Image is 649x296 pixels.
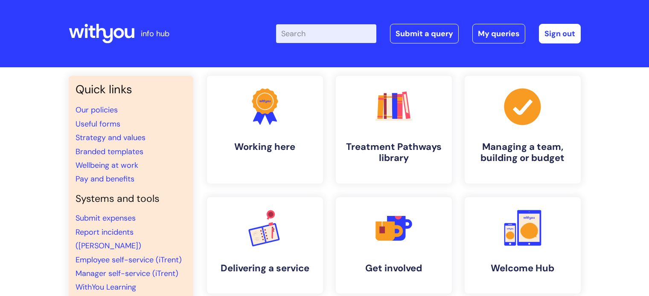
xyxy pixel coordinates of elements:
a: Delivering a service [207,197,323,293]
h3: Quick links [76,83,186,96]
a: Sign out [539,24,581,43]
a: Treatment Pathways library [336,76,452,184]
h4: Working here [214,141,316,152]
a: Submit expenses [76,213,136,223]
a: Report incidents ([PERSON_NAME]) [76,227,141,251]
a: Get involved [336,197,452,293]
h4: Systems and tools [76,193,186,205]
a: Strategy and values [76,132,146,143]
a: Manager self-service (iTrent) [76,268,178,279]
a: Useful forms [76,119,120,129]
div: | - [276,24,581,43]
a: Branded templates [76,147,143,157]
a: WithYou Learning [76,282,136,292]
a: Our policies [76,105,118,115]
a: Welcome Hub [465,197,581,293]
a: Pay and benefits [76,174,134,184]
a: Managing a team, building or budget [465,76,581,184]
a: Submit a query [390,24,459,43]
a: Working here [207,76,323,184]
h4: Get involved [343,263,445,274]
p: info hub [141,27,169,40]
input: Search [276,24,376,43]
a: My queries [472,24,525,43]
h4: Managing a team, building or budget [471,141,574,164]
h4: Delivering a service [214,263,316,274]
a: Wellbeing at work [76,160,138,170]
a: Employee self-service (iTrent) [76,255,182,265]
h4: Welcome Hub [471,263,574,274]
h4: Treatment Pathways library [343,141,445,164]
